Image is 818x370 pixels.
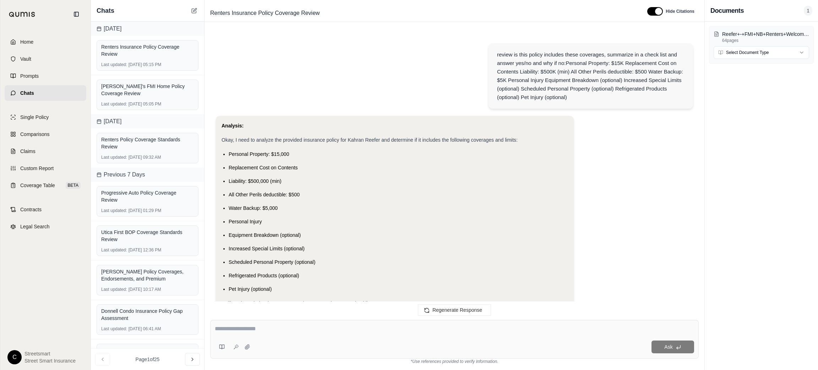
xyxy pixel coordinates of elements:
span: Replacement Cost on Contents [229,165,298,170]
span: Okay, I need to analyze the provided insurance policy for Kahran Reefer and determine if it inclu... [222,137,518,143]
div: Donnell Condo Insurance Policy Gap Assessment [101,308,194,322]
strong: Analysis: [222,123,244,129]
div: Renters Policy Coverage Standards Review [101,136,194,150]
span: Comparisons [20,131,49,138]
a: Custom Report [5,160,86,176]
span: Ask [664,344,672,350]
a: Claims [5,143,86,159]
span: Last updated: [101,62,127,67]
p: 64 pages [722,38,809,43]
span: Renters Insurance Policy Coverage Review [207,7,323,19]
div: [DATE] 10:17 AM [101,287,194,292]
a: Comparisons [5,126,86,142]
span: Last updated: [101,326,127,332]
span: Chats [20,89,34,97]
div: Utica First BOP Coverage Standards Review [101,229,194,243]
div: [DATE] [91,22,204,36]
span: Streetsmart [24,350,76,357]
span: Last updated: [101,208,127,213]
span: Regenerate Response [432,307,482,313]
div: [DATE] 05:15 PM [101,62,194,67]
button: Ask [651,341,694,353]
div: [DATE] 12:36 PM [101,247,194,253]
span: Prompts [20,72,39,80]
span: All Other Perils deductible: $500 [229,192,300,197]
span: Street Smart Insurance [24,357,76,364]
span: BETA [66,182,81,189]
img: Qumis Logo [9,12,36,17]
a: Single Policy [5,109,86,125]
span: Page 1 of 25 [136,356,160,363]
a: Vault [5,51,86,67]
span: Scheduled Personal Property (optional) [229,259,315,265]
span: Contracts [20,206,42,213]
span: Personal Injury [229,219,262,224]
button: Reefer+-+FMI+NB+Renters+Welcome+Packet.pdf64pages [714,31,809,43]
button: New Chat [190,6,198,15]
span: Refrigerated Products (optional) [229,273,299,278]
span: Single Policy [20,114,49,121]
span: Custom Report [20,165,54,172]
span: 1 [804,6,812,16]
span: Home [20,38,33,45]
span: Legal Search [20,223,50,230]
a: Coverage TableBETA [5,178,86,193]
div: *Use references provided to verify information. [210,359,699,364]
span: Last updated: [101,154,127,160]
a: Legal Search [5,219,86,234]
button: Regenerate Response [418,304,491,316]
span: I will go through the document, page by page, and create a checklist. [222,300,373,306]
a: Home [5,34,86,50]
button: Collapse sidebar [71,9,82,20]
span: Liability: $500,000 (min) [229,178,282,184]
p: Reefer+-+FMI+NB+Renters+Welcome+Packet.pdf [722,31,809,38]
div: [PERSON_NAME]'s FMI Home Policy Coverage Review [101,83,194,97]
span: Personal Property: $15,000 [229,151,289,157]
div: Renters Insurance Policy Coverage Review [101,43,194,58]
div: review is this policy includes these coverages, summarize in a check list and answer yes/no and w... [497,50,685,102]
h3: Documents [710,6,744,16]
a: Prompts [5,68,86,84]
div: [DATE] 05:05 PM [101,101,194,107]
div: [DATE] [91,114,204,129]
span: Last updated: [101,247,127,253]
span: Equipment Breakdown (optional) [229,232,301,238]
div: Edit Title [207,7,639,19]
div: Progressive Auto Policy Coverage Review [101,189,194,203]
div: Swyfft Policy Coverage Review Checklist [101,347,194,354]
span: Last updated: [101,101,127,107]
span: Claims [20,148,36,155]
a: Contracts [5,202,86,217]
span: Last updated: [101,287,127,292]
span: Increased Special Limits (optional) [229,246,305,251]
div: [DATE] 09:32 AM [101,154,194,160]
span: Water Backup: $5,000 [229,205,278,211]
span: Vault [20,55,31,62]
span: Coverage Table [20,182,55,189]
a: Chats [5,85,86,101]
div: [DATE] 06:41 AM [101,326,194,332]
div: Previous 7 Days [91,168,204,182]
span: Chats [97,6,114,16]
div: [DATE] 01:29 PM [101,208,194,213]
span: Hide Citations [666,9,694,14]
div: C [7,350,22,364]
div: [PERSON_NAME] Policy Coverages, Endorsements, and Premium [101,268,194,282]
span: Pet Injury (optional) [229,286,272,292]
